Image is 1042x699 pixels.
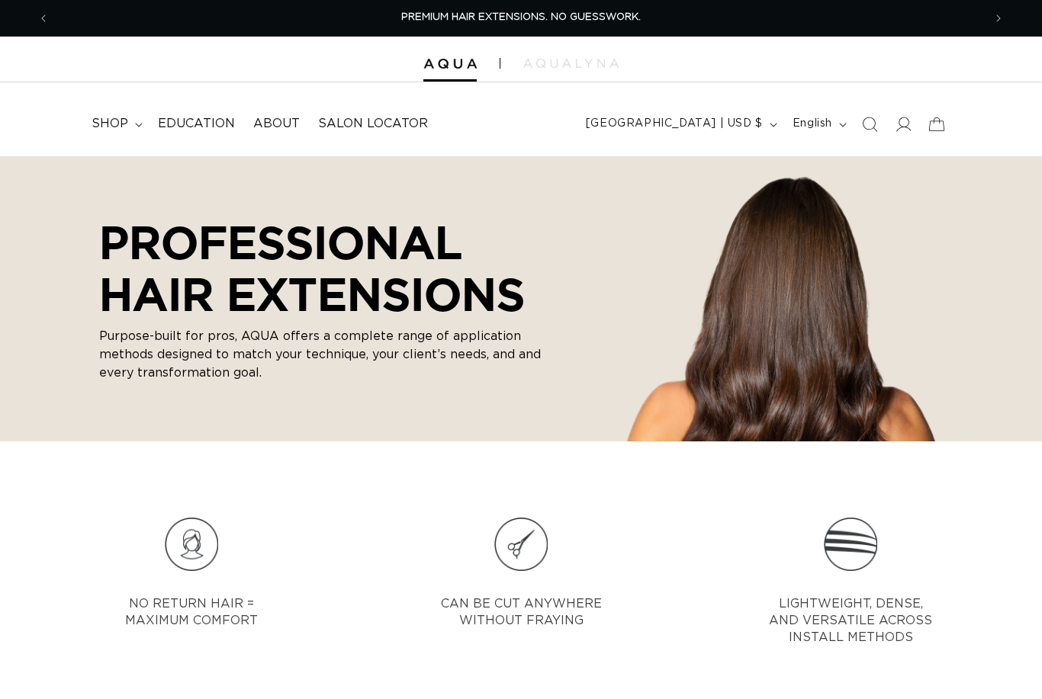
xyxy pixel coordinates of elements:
[92,116,128,132] span: shop
[158,116,235,132] span: Education
[244,107,309,141] a: About
[793,116,832,132] span: English
[982,4,1015,33] button: Next announcement
[441,595,602,630] p: CAN BE CUT ANYWHERE WITHOUT FRAYING
[149,107,244,141] a: Education
[494,518,548,571] img: Icon_8.png
[577,110,783,139] button: [GEOGRAPHIC_DATA] | USD $
[824,518,877,571] img: Icon_9.png
[783,110,853,139] button: English
[27,4,60,33] button: Previous announcement
[165,518,218,571] img: Icon_7.png
[309,107,437,141] a: Salon Locator
[99,327,542,382] p: Purpose-built for pros, AQUA offers a complete range of application methods designed to match you...
[401,12,641,22] span: PREMIUM HAIR EXTENSIONS. NO GUESSWORK.
[125,595,258,630] p: NO RETURN HAIR = MAXIMUM COMFORT
[853,107,886,141] summary: Search
[99,216,542,319] p: PROFESSIONAL HAIR EXTENSIONS
[253,116,300,132] span: About
[586,116,763,132] span: [GEOGRAPHIC_DATA] | USD $
[318,116,428,132] span: Salon Locator
[755,595,946,646] p: LIGHTWEIGHT, DENSE, AND VERSATILE ACROSS INSTALL METHODS
[423,59,477,69] img: Aqua Hair Extensions
[82,107,149,141] summary: shop
[523,59,619,68] img: aqualyna.com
